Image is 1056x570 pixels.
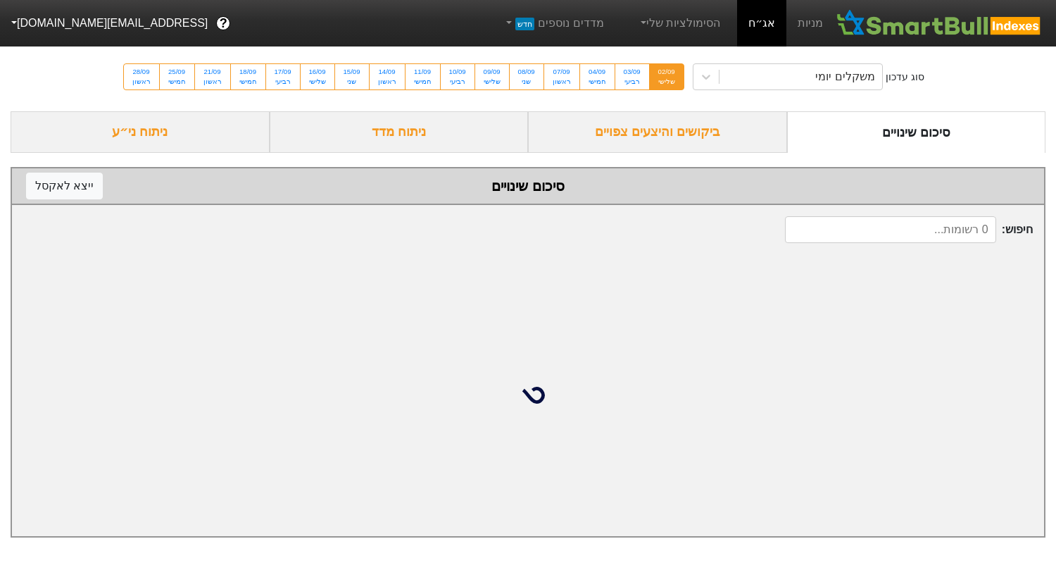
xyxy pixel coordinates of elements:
div: שלישי [484,77,501,87]
div: רביעי [449,77,466,87]
div: חמישי [589,77,606,87]
div: ביקושים והיצעים צפויים [528,111,787,153]
span: חיפוש : [785,216,1033,243]
div: ניתוח ני״ע [11,111,270,153]
div: 16/09 [309,67,326,77]
div: ראשון [132,77,151,87]
div: 04/09 [589,67,606,77]
div: ראשון [553,77,571,87]
div: רביעי [624,77,641,87]
div: 07/09 [553,67,571,77]
img: SmartBull [834,9,1045,37]
div: שלישי [309,77,326,87]
div: סיכום שינויים [787,111,1046,153]
div: 03/09 [624,67,641,77]
span: ? [220,14,227,33]
div: ראשון [378,77,396,87]
div: 18/09 [239,67,257,77]
img: loading... [511,378,545,412]
input: 0 רשומות... [785,216,996,243]
div: רביעי [275,77,291,87]
div: 02/09 [658,67,675,77]
div: 09/09 [484,67,501,77]
div: שני [344,77,360,87]
div: 11/09 [414,67,432,77]
div: 08/09 [518,67,535,77]
div: 25/09 [168,67,186,77]
div: סיכום שינויים [26,175,1030,197]
div: סוג עדכון [886,70,924,85]
div: 14/09 [378,67,396,77]
div: שלישי [658,77,675,87]
div: 17/09 [275,67,291,77]
div: משקלים יומי [815,68,874,85]
div: ניתוח מדד [270,111,529,153]
div: חמישי [239,77,257,87]
span: חדש [515,18,534,30]
div: 28/09 [132,67,151,77]
div: ראשון [203,77,222,87]
div: חמישי [414,77,432,87]
div: שני [518,77,535,87]
button: ייצא לאקסל [26,173,103,199]
div: חמישי [168,77,186,87]
div: 21/09 [203,67,222,77]
div: 15/09 [344,67,360,77]
a: מדדים נוספיםחדש [498,9,610,37]
a: הסימולציות שלי [632,9,727,37]
div: 10/09 [449,67,466,77]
